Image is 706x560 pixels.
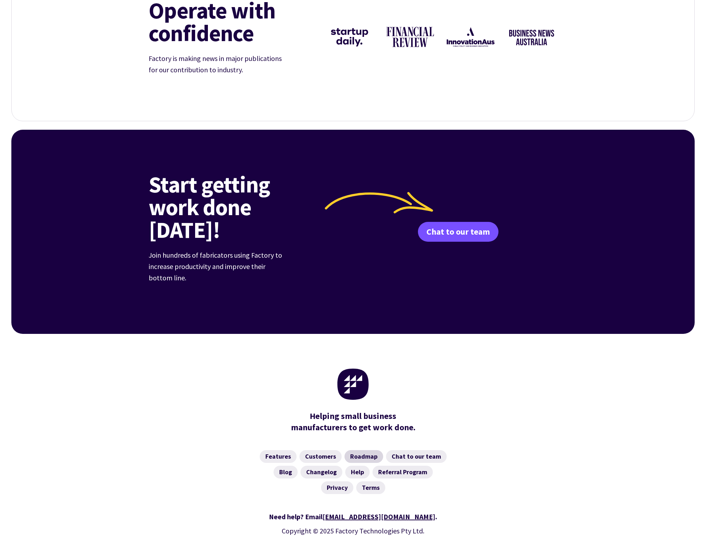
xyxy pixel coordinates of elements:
a: Changelog [300,466,342,478]
div: manufacturers to get work done. [287,410,419,433]
a: Features [260,450,297,463]
p: Copyright © 2025 Factory Technologies Pty Ltd. [149,525,557,537]
a: [EMAIL_ADDRESS][DOMAIN_NAME] [322,512,435,521]
mark: confidence [149,22,254,44]
nav: Footer Navigation [149,450,557,494]
h2: Start getting work done [DATE]! [149,173,323,241]
div: Need help? Email . [149,511,557,522]
a: Chat to our team [386,450,447,463]
a: Customers [299,450,342,463]
p: Join hundreds of fabricators using Factory to increase productivity and improve their bottom line. [149,250,287,284]
a: Terms [356,481,385,494]
a: Referral Program [373,466,433,478]
iframe: Chat Widget [671,526,706,560]
mark: Helping small business [310,410,396,422]
a: Blog [274,466,298,478]
a: Roadmap [344,450,383,463]
a: Help [345,466,370,478]
a: Chat to our team [418,222,498,242]
a: Privacy [321,481,353,494]
p: Factory is making news in major publications for our contribution to industry. [149,53,291,75]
